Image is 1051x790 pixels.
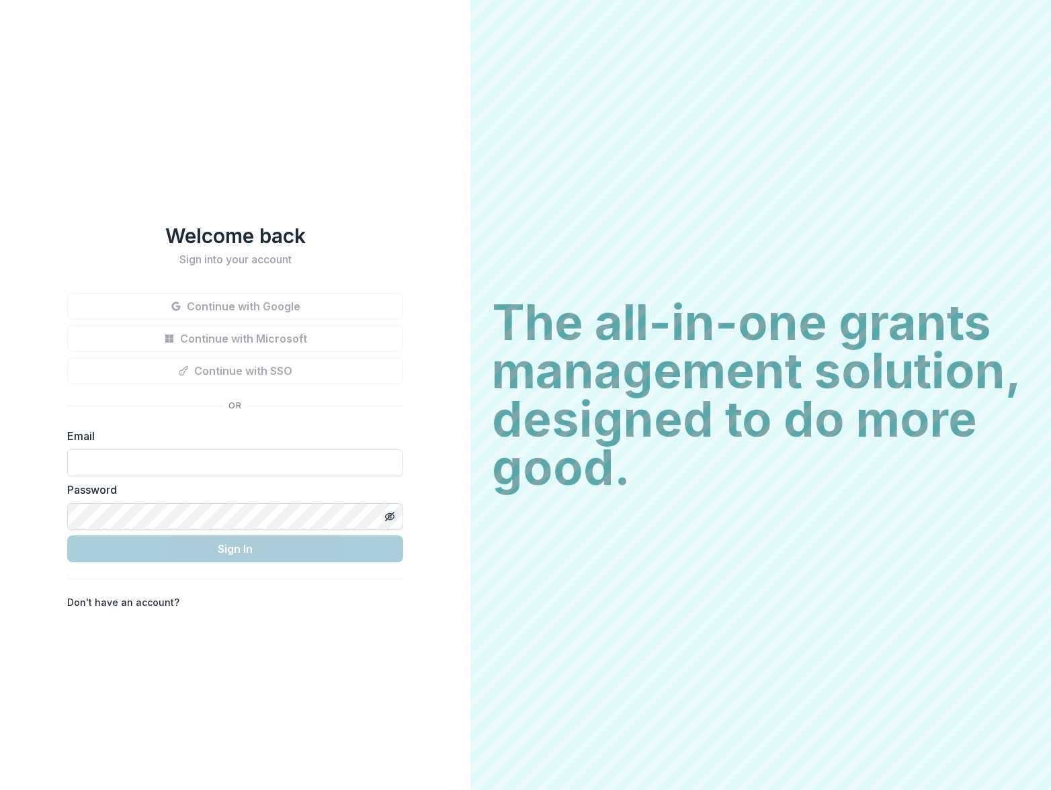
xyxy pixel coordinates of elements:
p: Don't have an account? [67,595,179,609]
button: Continue with Microsoft [67,325,403,352]
button: Continue with Google [67,293,403,320]
button: Sign In [67,535,403,562]
h1: Welcome back [67,224,403,248]
h2: Sign into your account [67,253,403,266]
label: Email [67,428,395,444]
label: Password [67,482,395,498]
button: Continue with SSO [67,357,403,384]
button: Toggle password visibility [379,506,401,527]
